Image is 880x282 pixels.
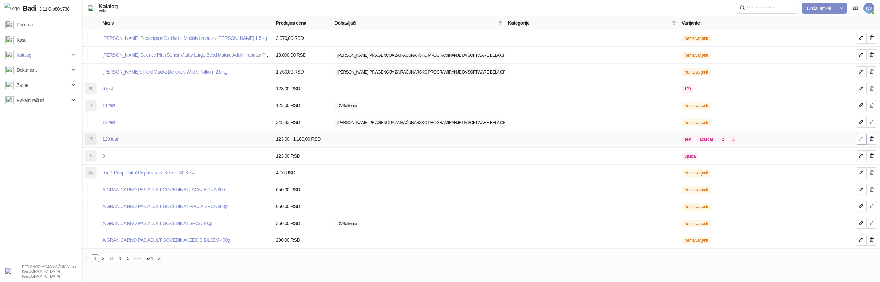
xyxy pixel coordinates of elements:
span: 3.11.0-b80b730 [36,6,69,12]
span: Nema varijanti [682,220,711,227]
td: Sam's Field Mačka Delicious Wild s Patkom 2,5 kg [100,64,273,80]
li: 3 [107,254,115,262]
a: 12 test [102,120,115,125]
a: 9 in 1 Poop Patrol Dispanzer za Kese + 30 Kesa [102,170,196,176]
td: 123,00 - 1.180,00 RSD [273,131,332,148]
a: 1 [91,255,99,262]
img: Logo [4,3,20,14]
li: Prethodna strana [82,254,91,262]
a: A GRAN CARNO PAS ADULT GOVEDINA I JAGNJETINA 800g [102,187,227,192]
span: right [157,256,161,260]
span: Kategorije [508,19,669,27]
span: Dobavljači [334,19,496,27]
a: 8 [102,153,105,159]
td: Hill's Science Plan Senior Vitality Large Beed Mature Adult Hrana za Pse sa Piletinom i Pirinčem ... [100,47,273,64]
td: 123,00 RSD [273,148,332,165]
li: 524 [143,254,155,262]
a: 4 [116,255,123,262]
span: [PERSON_NAME] PR AGENCIJA ZA RAČUNARSKO PROGRAMIRANJE DVSOFTWARE BELA CRKVA [334,68,516,76]
span: Nema varijanti [682,68,711,76]
td: 650,00 RSD [273,198,332,215]
td: 123 test [100,131,273,148]
span: Nema varijanti [682,186,711,194]
a: Početna [5,18,33,32]
span: Fiskalni računi [16,93,44,107]
span: Katalog [16,48,31,62]
a: 3 [108,255,115,262]
img: 64x64-companyLogo-b2da54f3-9bca-40b5-bf51-3603918ec158.png [5,268,11,274]
li: Sledeća strana [155,254,163,262]
a: 5 [124,255,132,262]
div: 1T [85,100,96,111]
a: [PERSON_NAME]'s Field Mačka Delicious Wild s Patkom 2,5 kg [102,69,227,75]
span: 2 [719,136,726,143]
span: Nema varijanti [682,169,711,177]
button: Dodaj artikal [802,3,837,14]
a: [PERSON_NAME] Prescription Diet k/d + Mobility hrana za [PERSON_NAME] 1,5 kg [102,35,267,41]
span: Nema varijanti [682,52,711,59]
span: filter [672,21,676,25]
td: 3.970,00 RSD [273,30,332,47]
td: 12 test [100,114,273,131]
span: Nema varijanti [682,102,711,110]
button: left [82,254,91,262]
a: 2 [99,255,107,262]
th: Dobavljači [332,16,505,30]
th: Naziv [100,16,273,30]
td: Hill's Prescription Diet k/d + Mobility hrana za mačke 1,5 kg [100,30,273,47]
td: 0 test [100,80,273,97]
td: 290,00 RSD [273,232,332,249]
td: A GRAN CARNO PAS ADULT GOVEDINA I JAGNJETINA 800g [100,181,273,198]
td: 8 [100,148,273,165]
span: adasdas [696,136,716,143]
span: filter [498,21,503,25]
span: [PERSON_NAME] PR AGENCIJA ZA RAČUNARSKO PROGRAMIRANJE DVSOFTWARE BELA CRKVA [334,52,516,59]
a: 524 [143,255,155,262]
th: Varijante [679,16,852,30]
span: Nema varijanti [682,119,711,126]
span: Nema varijanti [682,35,711,42]
span: DVSoftware [334,220,360,227]
a: [PERSON_NAME] Science Plan Senior Vitality Large Beed Mature Adult Hrana za Pse sa Piletinom i Pi... [102,52,325,58]
td: A GRAN CARNO PAS ADULT GOVEDINA I SRCA 400g [100,215,273,232]
td: A GRAN CARNO PAS ADULT GOVEDINA I ZEC S BILJEM 400g [100,232,273,249]
span: Nema varijanti [682,203,711,211]
td: 1.750,00 RSD [273,64,332,80]
span: ••• [132,254,143,262]
td: 650,00 RSD [273,181,332,198]
li: 4 [115,254,124,262]
a: 11 test [102,103,115,108]
div: Artikli [99,9,118,13]
img: Artikli [88,5,96,11]
div: 9I1 [85,167,96,178]
a: Dokumentacija [850,3,861,14]
div: Katalog [99,4,118,9]
span: [PERSON_NAME] PR AGENCIJA ZA RAČUNARSKO PROGRAMIRANJE DVSOFTWARE BELA CRKVA [334,119,516,126]
a: A GRAN CARNO PAS ADULT GOVEDINA I SRCA 400g [102,221,212,226]
div: 1T [85,134,96,145]
span: Test [682,136,694,143]
span: Dokumenti [16,63,37,77]
span: Zalihe [16,78,28,92]
a: Kasa [5,33,26,47]
div: 0T [85,83,96,94]
td: 345,43 RSD [273,114,332,131]
td: 123,00 RSD [273,97,332,114]
td: 350,00 RSD [273,215,332,232]
td: 11 test [100,97,273,114]
li: 1 [91,254,99,262]
span: left [85,256,89,260]
span: DVSoftware [334,102,360,110]
div: 8 [85,150,96,161]
span: filter [497,18,504,28]
button: right [155,254,163,262]
a: A GRAN CARNO PAS ADULT GOVEDINA I PAČJA SRCA 800g [102,204,228,209]
span: 123 [682,85,693,93]
td: 123,00 RSD [273,80,332,97]
td: 9 in 1 Poop Patrol Dispanzer za Kese + 30 Kesa [100,165,273,181]
th: Prodajna cena [273,16,332,30]
td: A GRAN CARNO PAS ADULT GOVEDINA I PAČJA SRCA 800g [100,198,273,215]
a: A GRAN CARNO PAS ADULT GOVEDINA I ZEC S BILJEM 400g [102,237,230,243]
small: PET SHOP MOJA MAČKICA doo [GEOGRAPHIC_DATA]-[GEOGRAPHIC_DATA] [22,264,76,278]
span: Djurica [682,153,698,160]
